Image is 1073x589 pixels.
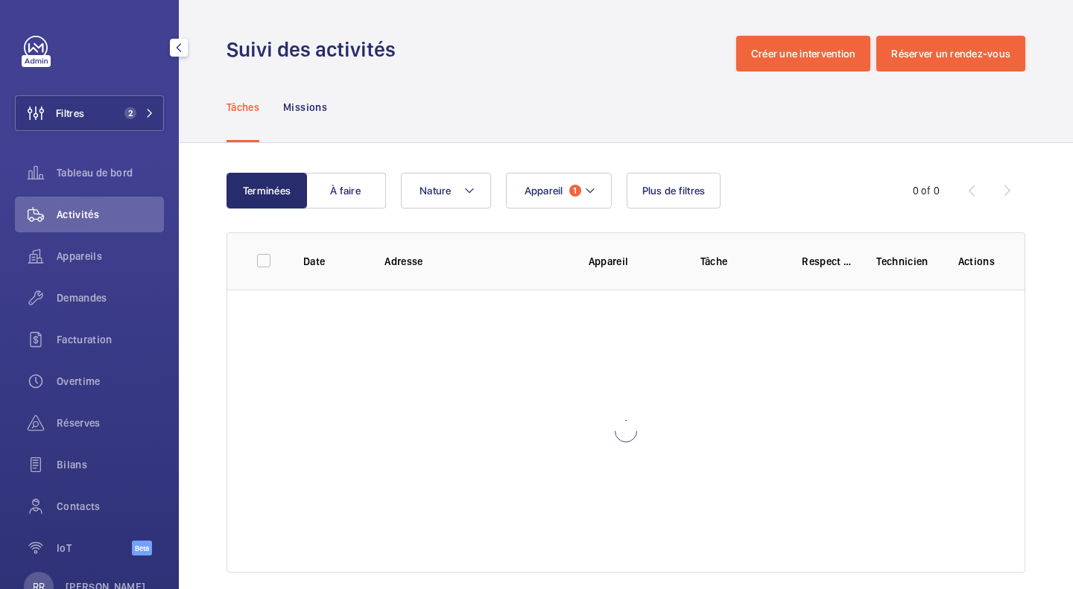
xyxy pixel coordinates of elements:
[401,173,491,208] button: Nature
[227,36,405,63] h1: Suivi des activités
[700,254,779,269] p: Tâche
[525,185,563,197] span: Appareil
[132,541,152,555] span: Beta
[642,185,706,197] span: Plus de filtres
[227,173,307,208] button: Terminées
[57,249,164,264] span: Appareils
[876,254,934,269] p: Technicien
[420,185,452,197] span: Nature
[736,36,871,71] button: Créer une intervention
[56,106,84,121] span: Filtres
[57,541,132,555] span: IoT
[384,254,564,269] p: Adresse
[57,332,164,347] span: Facturation
[124,107,136,119] span: 2
[15,95,164,131] button: Filtres2
[569,185,581,197] span: 1
[589,254,677,269] p: Appareil
[227,100,259,115] p: Tâches
[57,165,164,180] span: Tableau de bord
[283,100,327,115] p: Missions
[627,173,721,208] button: Plus de filtres
[802,254,852,269] p: Respect délai
[57,457,164,472] span: Bilans
[57,499,164,514] span: Contacts
[506,173,612,208] button: Appareil1
[57,207,164,222] span: Activités
[876,36,1025,71] button: Réserver un rendez-vous
[57,290,164,305] span: Demandes
[913,183,940,198] div: 0 of 0
[303,254,361,269] p: Date
[57,416,164,430] span: Réserves
[57,374,164,389] span: Overtime
[958,254,995,269] p: Actions
[306,173,386,208] button: À faire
